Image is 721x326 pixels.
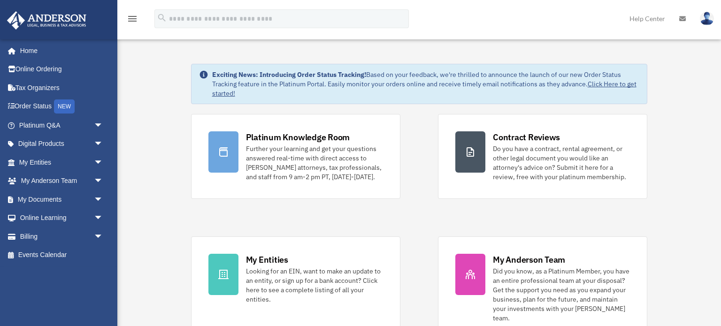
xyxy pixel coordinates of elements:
[212,70,640,98] div: Based on your feedback, we're thrilled to announce the launch of our new Order Status Tracking fe...
[493,254,565,265] div: My Anderson Team
[493,266,630,323] div: Did you know, as a Platinum Member, you have an entire professional team at your disposal? Get th...
[7,153,117,172] a: My Entitiesarrow_drop_down
[4,11,89,30] img: Anderson Advisors Platinum Portal
[212,80,637,98] a: Click Here to get started!
[7,190,117,209] a: My Documentsarrow_drop_down
[700,12,714,25] img: User Pic
[94,116,113,135] span: arrow_drop_down
[94,209,113,228] span: arrow_drop_down
[94,135,113,154] span: arrow_drop_down
[7,227,117,246] a: Billingarrow_drop_down
[191,114,400,199] a: Platinum Knowledge Room Further your learning and get your questions answered real-time with dire...
[438,114,647,199] a: Contract Reviews Do you have a contract, rental agreement, or other legal document you would like...
[246,266,383,304] div: Looking for an EIN, want to make an update to an entity, or sign up for a bank account? Click her...
[246,131,350,143] div: Platinum Knowledge Room
[127,16,138,24] a: menu
[157,13,167,23] i: search
[7,246,117,265] a: Events Calendar
[94,153,113,172] span: arrow_drop_down
[94,190,113,209] span: arrow_drop_down
[7,209,117,227] a: Online Learningarrow_drop_down
[7,78,117,97] a: Tax Organizers
[246,254,288,265] div: My Entities
[246,144,383,182] div: Further your learning and get your questions answered real-time with direct access to [PERSON_NAM...
[7,116,117,135] a: Platinum Q&Aarrow_drop_down
[7,97,117,116] a: Order StatusNEW
[7,41,113,60] a: Home
[94,172,113,191] span: arrow_drop_down
[212,70,366,79] strong: Exciting News: Introducing Order Status Tracking!
[7,172,117,190] a: My Anderson Teamarrow_drop_down
[7,135,117,153] a: Digital Productsarrow_drop_down
[54,99,75,114] div: NEW
[94,227,113,246] span: arrow_drop_down
[493,144,630,182] div: Do you have a contract, rental agreement, or other legal document you would like an attorney's ad...
[7,60,117,79] a: Online Ordering
[127,13,138,24] i: menu
[493,131,560,143] div: Contract Reviews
